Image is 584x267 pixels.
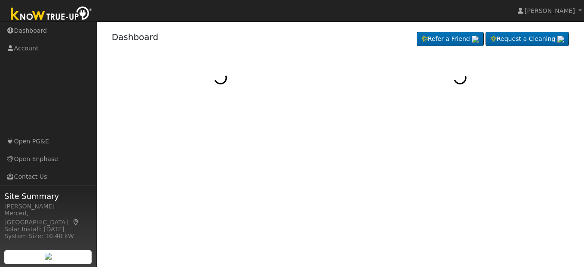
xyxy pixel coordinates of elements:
[4,232,92,241] div: System Size: 10.40 kW
[4,190,92,202] span: Site Summary
[486,32,569,47] a: Request a Cleaning
[112,32,159,42] a: Dashboard
[4,225,92,234] div: Solar Install: [DATE]
[4,202,92,211] div: [PERSON_NAME]
[417,32,484,47] a: Refer a Friend
[525,7,575,14] span: [PERSON_NAME]
[45,253,52,260] img: retrieve
[6,5,97,24] img: Know True-Up
[557,36,564,43] img: retrieve
[4,209,92,227] div: Merced, [GEOGRAPHIC_DATA]
[472,36,479,43] img: retrieve
[72,219,80,226] a: Map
